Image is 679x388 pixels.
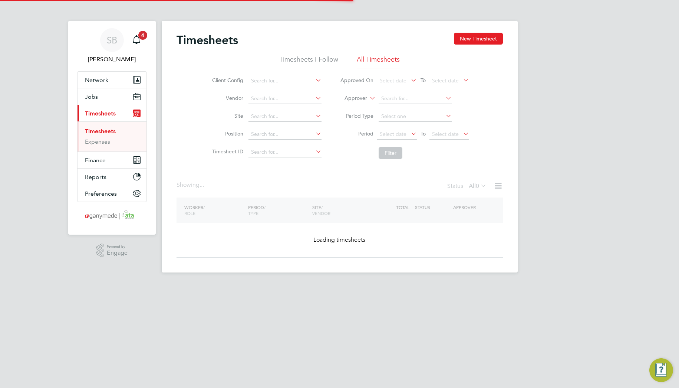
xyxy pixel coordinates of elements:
span: Select date [432,77,459,84]
input: Search for... [248,94,322,104]
a: Timesheets [85,128,116,135]
h2: Timesheets [177,33,238,48]
label: All [469,182,487,190]
label: Timesheet ID [210,148,243,155]
label: Period Type [340,113,373,119]
button: Jobs [78,88,146,105]
span: Select date [432,131,459,137]
button: New Timesheet [454,33,503,45]
nav: Main navigation [68,21,156,235]
span: Powered by [107,244,128,250]
span: To [418,129,428,138]
li: All Timesheets [357,55,400,68]
li: Timesheets I Follow [279,55,338,68]
input: Search for... [248,76,322,86]
span: Samantha Briggs [77,55,147,64]
label: Approved On [340,77,373,84]
label: Site [210,113,243,119]
span: Finance [85,157,106,164]
input: Search for... [248,111,322,122]
a: Go to home page [77,209,147,221]
label: Vendor [210,95,243,101]
input: Search for... [379,94,452,104]
button: Engage Resource Center [649,358,673,382]
span: Reports [85,173,106,180]
button: Network [78,72,146,88]
span: Timesheets [85,110,116,117]
label: Period [340,130,373,137]
button: Filter [379,147,402,159]
button: Timesheets [78,105,146,121]
label: Approver [334,95,367,102]
button: Preferences [78,185,146,202]
a: Expenses [85,138,110,145]
button: Finance [78,152,146,168]
span: Select date [380,77,406,84]
span: 0 [476,182,479,190]
span: To [418,75,428,85]
span: Jobs [85,93,98,100]
div: Showing [177,181,205,189]
label: Client Config [210,77,243,84]
span: Select date [380,131,406,137]
span: 4 [138,31,147,40]
a: SB[PERSON_NAME] [77,28,147,64]
label: Position [210,130,243,137]
a: Powered byEngage [96,244,128,258]
span: ... [200,181,204,189]
img: ganymedesolutions-logo-retina.png [83,209,141,221]
a: 4 [129,28,144,52]
div: Timesheets [78,121,146,151]
input: Search for... [248,129,322,140]
span: SB [107,35,117,45]
div: Status [447,181,488,192]
input: Select one [379,111,452,122]
button: Reports [78,169,146,185]
input: Search for... [248,147,322,157]
span: Preferences [85,190,117,197]
span: Engage [107,250,128,256]
span: Network [85,76,108,84]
